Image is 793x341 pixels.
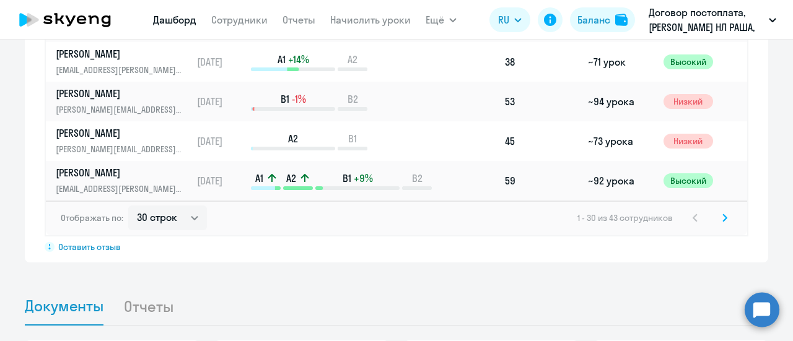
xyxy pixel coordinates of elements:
span: B1 [348,132,357,145]
p: [PERSON_NAME] [56,87,183,100]
p: [PERSON_NAME] [56,126,183,140]
span: Высокий [664,173,713,188]
a: Дашборд [153,14,196,26]
a: [PERSON_NAME][EMAIL_ADDRESS][PERSON_NAME][DOMAIN_NAME] [56,47,191,77]
td: 53 [500,82,583,121]
a: Сотрудники [211,14,268,26]
span: RU [498,12,509,27]
a: Отчеты [283,14,315,26]
td: ~73 урока [583,121,658,161]
span: +14% [288,53,309,66]
a: Начислить уроки [330,14,411,26]
span: B1 [281,92,289,106]
span: -1% [292,92,306,106]
p: Договор постоплата, [PERSON_NAME] НЛ РАША, ООО [649,5,764,35]
span: Низкий [664,134,713,149]
span: B2 [348,92,358,106]
span: Высокий [664,54,713,69]
p: [PERSON_NAME] [56,47,183,61]
td: ~94 урока [583,82,658,121]
span: Низкий [664,94,713,109]
p: [PERSON_NAME] [56,166,183,179]
span: A2 [286,171,296,185]
td: [DATE] [192,161,250,201]
img: balance [615,14,628,26]
div: Баланс [577,12,610,27]
td: ~92 урока [583,161,658,201]
ul: Tabs [25,287,768,326]
span: +9% [354,171,373,185]
td: 59 [500,161,583,201]
span: Оставить отзыв [58,241,121,253]
p: [PERSON_NAME][EMAIL_ADDRESS][PERSON_NAME][DOMAIN_NAME] [56,142,183,156]
span: B2 [412,171,423,185]
a: [PERSON_NAME][EMAIL_ADDRESS][PERSON_NAME][DOMAIN_NAME] [56,166,191,196]
td: [DATE] [192,82,250,121]
span: Ещё [426,12,444,27]
span: B1 [343,171,351,185]
span: Отображать по: [61,212,123,223]
button: RU [489,7,530,32]
span: A1 [278,53,286,66]
button: Договор постоплата, [PERSON_NAME] НЛ РАША, ООО [642,5,782,35]
td: 45 [500,121,583,161]
td: ~71 урок [583,42,658,82]
span: A1 [255,171,263,185]
p: [PERSON_NAME][EMAIL_ADDRESS][PERSON_NAME][DOMAIN_NAME] [56,103,183,116]
td: [DATE] [192,121,250,161]
span: Документы [25,296,103,315]
span: A2 [348,53,357,66]
td: [DATE] [192,42,250,82]
p: [EMAIL_ADDRESS][PERSON_NAME][DOMAIN_NAME] [56,63,183,77]
span: A2 [288,132,298,145]
a: [PERSON_NAME][PERSON_NAME][EMAIL_ADDRESS][PERSON_NAME][DOMAIN_NAME] [56,126,191,156]
p: [EMAIL_ADDRESS][PERSON_NAME][DOMAIN_NAME] [56,182,183,196]
span: 1 - 30 из 43 сотрудников [577,212,673,223]
button: Ещё [426,7,457,32]
td: 38 [500,42,583,82]
button: Балансbalance [570,7,635,32]
a: [PERSON_NAME][PERSON_NAME][EMAIL_ADDRESS][PERSON_NAME][DOMAIN_NAME] [56,87,191,116]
